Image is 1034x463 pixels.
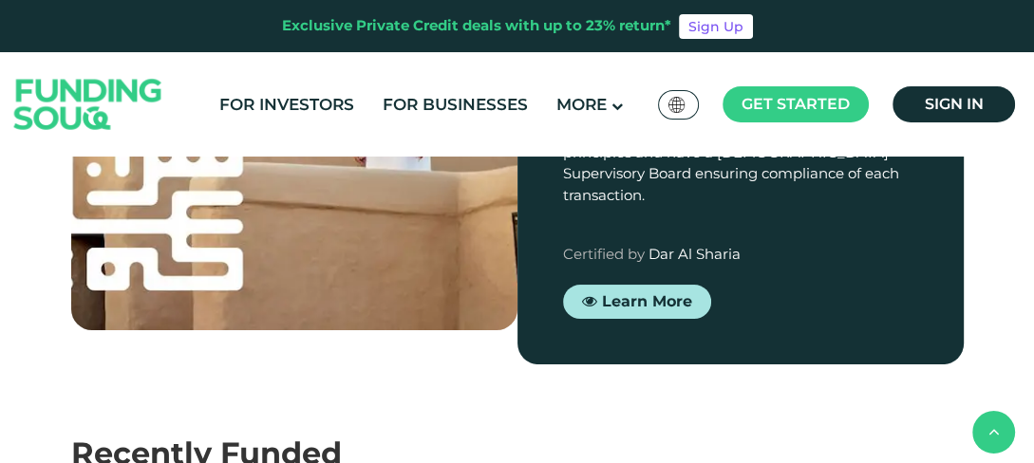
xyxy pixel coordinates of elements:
img: tab_keywords_by_traffic_grey.svg [189,110,204,125]
span: Dar Al Sharia [649,245,741,263]
span: Learn More [602,292,692,310]
div: Domain Overview [72,112,170,124]
span: Get started [742,95,850,113]
img: SA Flag [668,97,686,113]
a: For Investors [215,89,359,120]
a: Sign Up [679,14,753,39]
img: tab_domain_overview_orange.svg [51,110,66,125]
a: Sign in [893,86,1015,122]
a: For Businesses [378,89,533,120]
span: Certified by [563,245,645,263]
a: Learn More [563,285,711,319]
img: website_grey.svg [30,49,46,65]
img: logo_orange.svg [30,30,46,46]
span: More [556,95,607,114]
button: back [972,411,1015,454]
div: v 4.0.25 [53,30,93,46]
div: Keywords by Traffic [210,112,320,124]
div: Exclusive Private Credit deals with up to 23% return* [282,15,671,37]
span: Sign in [925,95,984,113]
div: Domain: [DOMAIN_NAME] [49,49,209,65]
